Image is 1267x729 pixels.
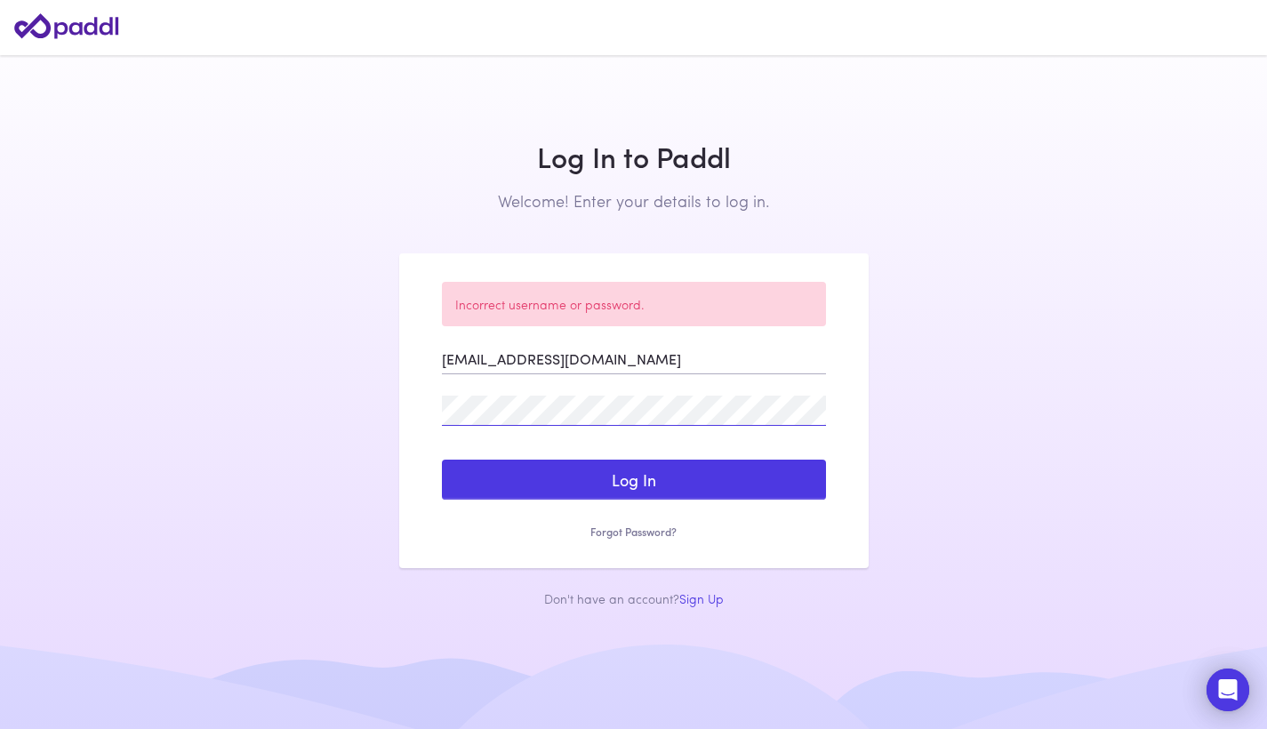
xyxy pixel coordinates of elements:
[1207,669,1249,711] div: Open Intercom Messenger
[442,344,826,374] input: Enter your Email
[442,525,826,540] a: Forgot Password?
[442,282,826,326] div: Incorrect username or password.
[399,589,869,607] div: Don't have an account?
[399,140,869,173] h1: Log In to Paddl
[399,191,869,211] h2: Welcome! Enter your details to log in.
[679,589,724,607] a: Sign Up
[442,460,826,501] button: Log In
